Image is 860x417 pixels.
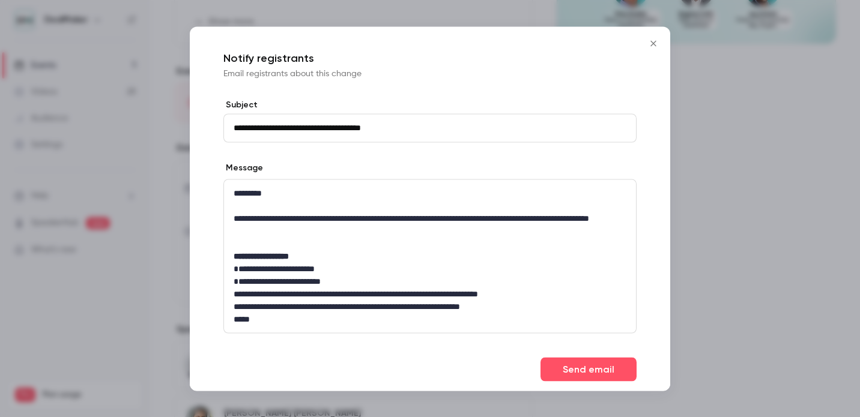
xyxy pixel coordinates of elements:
[224,179,636,332] div: editor
[223,50,637,65] p: Notify registrants
[641,31,665,55] button: Close
[223,67,637,79] p: Email registrants about this change
[541,357,637,381] button: Send email
[223,98,637,110] label: Subject
[223,161,263,173] label: Message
